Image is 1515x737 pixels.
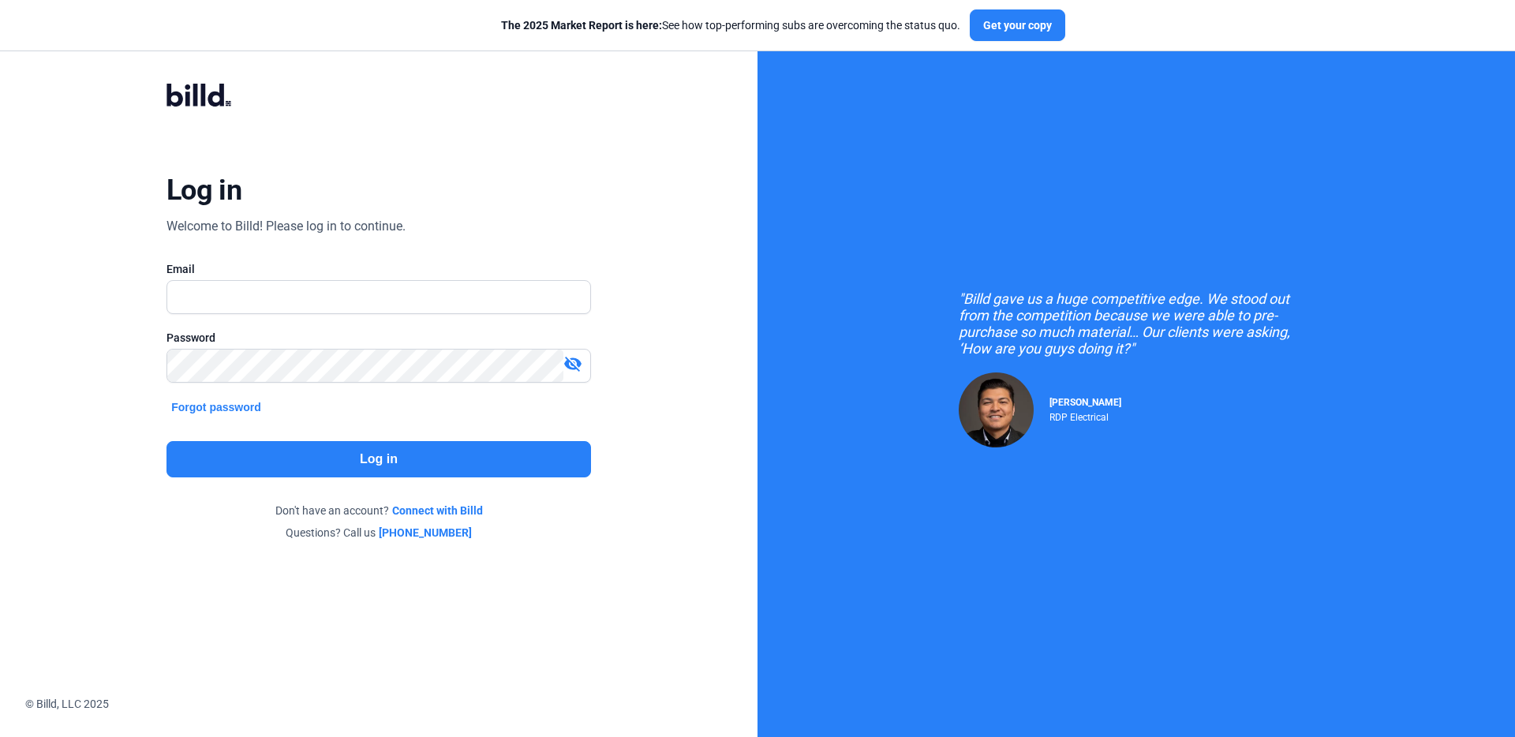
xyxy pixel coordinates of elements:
mat-icon: visibility_off [563,354,582,373]
div: Password [166,330,591,346]
div: Don't have an account? [166,503,591,518]
div: See how top-performing subs are overcoming the status quo. [501,17,960,33]
div: RDP Electrical [1049,408,1121,423]
span: [PERSON_NAME] [1049,397,1121,408]
div: Email [166,261,591,277]
button: Log in [166,441,591,477]
button: Get your copy [970,9,1065,41]
div: Welcome to Billd! Please log in to continue. [166,217,406,236]
div: "Billd gave us a huge competitive edge. We stood out from the competition because we were able to... [959,290,1314,357]
a: [PHONE_NUMBER] [379,525,472,541]
div: Questions? Call us [166,525,591,541]
a: Connect with Billd [392,503,483,518]
div: Log in [166,173,241,208]
img: Raul Pacheco [959,372,1034,447]
button: Forgot password [166,398,266,416]
span: The 2025 Market Report is here: [501,19,662,32]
